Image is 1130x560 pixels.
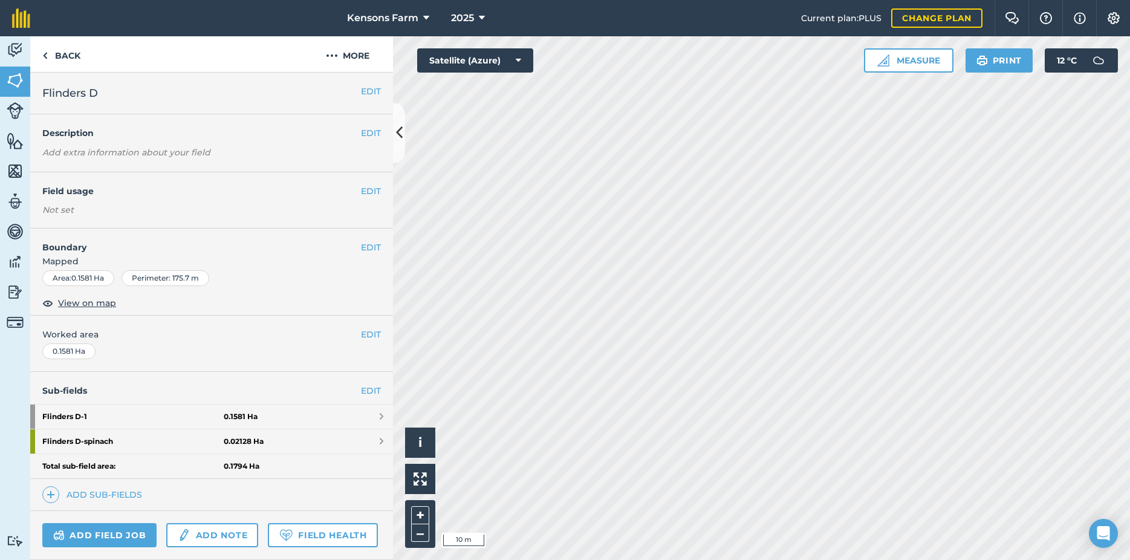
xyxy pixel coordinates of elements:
strong: Flinders D - 1 [42,405,224,429]
img: svg+xml;base64,PHN2ZyB4bWxucz0iaHR0cDovL3d3dy53My5vcmcvMjAwMC9zdmciIHdpZHRoPSIxOSIgaGVpZ2h0PSIyNC... [976,53,988,68]
a: Add note [166,523,258,547]
h4: Description [42,126,381,140]
a: Add field job [42,523,157,547]
button: Print [966,48,1033,73]
img: Ruler icon [877,54,889,67]
a: Add sub-fields [42,486,147,503]
button: EDIT [361,184,381,198]
img: A cog icon [1106,12,1121,24]
div: 0.1581 Ha [42,343,96,359]
span: Mapped [30,255,393,268]
button: 12 °C [1045,48,1118,73]
img: svg+xml;base64,PHN2ZyB4bWxucz0iaHR0cDovL3d3dy53My5vcmcvMjAwMC9zdmciIHdpZHRoPSIxOCIgaGVpZ2h0PSIyNC... [42,296,53,310]
a: Change plan [891,8,982,28]
img: svg+xml;base64,PD94bWwgdmVyc2lvbj0iMS4wIiBlbmNvZGluZz0idXRmLTgiPz4KPCEtLSBHZW5lcmF0b3I6IEFkb2JlIE... [7,283,24,301]
img: svg+xml;base64,PD94bWwgdmVyc2lvbj0iMS4wIiBlbmNvZGluZz0idXRmLTgiPz4KPCEtLSBHZW5lcmF0b3I6IEFkb2JlIE... [177,528,190,542]
img: svg+xml;base64,PD94bWwgdmVyc2lvbj0iMS4wIiBlbmNvZGluZz0idXRmLTgiPz4KPCEtLSBHZW5lcmF0b3I6IEFkb2JlIE... [7,192,24,210]
img: svg+xml;base64,PD94bWwgdmVyc2lvbj0iMS4wIiBlbmNvZGluZz0idXRmLTgiPz4KPCEtLSBHZW5lcmF0b3I6IEFkb2JlIE... [7,41,24,59]
img: Four arrows, one pointing top left, one top right, one bottom right and the last bottom left [414,472,427,486]
img: svg+xml;base64,PD94bWwgdmVyc2lvbj0iMS4wIiBlbmNvZGluZz0idXRmLTgiPz4KPCEtLSBHZW5lcmF0b3I6IEFkb2JlIE... [7,102,24,119]
img: svg+xml;base64,PD94bWwgdmVyc2lvbj0iMS4wIiBlbmNvZGluZz0idXRmLTgiPz4KPCEtLSBHZW5lcmF0b3I6IEFkb2JlIE... [7,253,24,271]
button: + [411,506,429,524]
h4: Field usage [42,184,361,198]
img: A question mark icon [1039,12,1053,24]
span: View on map [58,296,116,310]
span: Flinders D [42,85,98,102]
img: svg+xml;base64,PHN2ZyB4bWxucz0iaHR0cDovL3d3dy53My5vcmcvMjAwMC9zdmciIHdpZHRoPSIxNyIgaGVpZ2h0PSIxNy... [1074,11,1086,25]
span: i [418,435,422,450]
button: Satellite (Azure) [417,48,533,73]
div: Area : 0.1581 Ha [42,270,114,286]
a: Flinders D-10.1581 Ha [30,405,393,429]
a: EDIT [361,384,381,397]
span: Worked area [42,328,381,341]
img: svg+xml;base64,PD94bWwgdmVyc2lvbj0iMS4wIiBlbmNvZGluZz0idXRmLTgiPz4KPCEtLSBHZW5lcmF0b3I6IEFkb2JlIE... [7,314,24,331]
div: Perimeter : 175.7 m [122,270,209,286]
h4: Sub-fields [30,384,393,397]
img: svg+xml;base64,PHN2ZyB4bWxucz0iaHR0cDovL3d3dy53My5vcmcvMjAwMC9zdmciIHdpZHRoPSIyMCIgaGVpZ2h0PSIyNC... [326,48,338,63]
img: svg+xml;base64,PD94bWwgdmVyc2lvbj0iMS4wIiBlbmNvZGluZz0idXRmLTgiPz4KPCEtLSBHZW5lcmF0b3I6IEFkb2JlIE... [1086,48,1111,73]
strong: Flinders D - spinach [42,429,224,454]
span: 2025 [451,11,474,25]
strong: Total sub-field area: [42,461,224,471]
img: svg+xml;base64,PHN2ZyB4bWxucz0iaHR0cDovL3d3dy53My5vcmcvMjAwMC9zdmciIHdpZHRoPSI5IiBoZWlnaHQ9IjI0Ii... [42,48,48,63]
div: Not set [42,204,381,216]
button: View on map [42,296,116,310]
strong: 0.02128 Ha [224,437,264,446]
img: fieldmargin Logo [12,8,30,28]
button: Measure [864,48,953,73]
button: EDIT [361,328,381,341]
span: Kensons Farm [347,11,418,25]
img: svg+xml;base64,PHN2ZyB4bWxucz0iaHR0cDovL3d3dy53My5vcmcvMjAwMC9zdmciIHdpZHRoPSI1NiIgaGVpZ2h0PSI2MC... [7,71,24,90]
img: Two speech bubbles overlapping with the left bubble in the forefront [1005,12,1019,24]
span: Current plan : PLUS [801,11,882,25]
button: i [405,428,435,458]
strong: 0.1581 Ha [224,412,258,422]
h4: Boundary [30,229,361,254]
a: Back [30,36,93,72]
img: svg+xml;base64,PD94bWwgdmVyc2lvbj0iMS4wIiBlbmNvZGluZz0idXRmLTgiPz4KPCEtLSBHZW5lcmF0b3I6IEFkb2JlIE... [7,535,24,547]
button: EDIT [361,241,381,254]
span: 12 ° C [1057,48,1077,73]
img: svg+xml;base64,PD94bWwgdmVyc2lvbj0iMS4wIiBlbmNvZGluZz0idXRmLTgiPz4KPCEtLSBHZW5lcmF0b3I6IEFkb2JlIE... [7,223,24,241]
a: Flinders D-spinach0.02128 Ha [30,429,393,454]
img: svg+xml;base64,PHN2ZyB4bWxucz0iaHR0cDovL3d3dy53My5vcmcvMjAwMC9zdmciIHdpZHRoPSI1NiIgaGVpZ2h0PSI2MC... [7,132,24,150]
button: EDIT [361,85,381,98]
a: Field Health [268,523,377,547]
button: More [302,36,393,72]
button: EDIT [361,126,381,140]
div: Open Intercom Messenger [1089,519,1118,548]
strong: 0.1794 Ha [224,461,259,471]
button: – [411,524,429,542]
img: svg+xml;base64,PHN2ZyB4bWxucz0iaHR0cDovL3d3dy53My5vcmcvMjAwMC9zdmciIHdpZHRoPSI1NiIgaGVpZ2h0PSI2MC... [7,162,24,180]
img: svg+xml;base64,PD94bWwgdmVyc2lvbj0iMS4wIiBlbmNvZGluZz0idXRmLTgiPz4KPCEtLSBHZW5lcmF0b3I6IEFkb2JlIE... [53,528,65,542]
img: svg+xml;base64,PHN2ZyB4bWxucz0iaHR0cDovL3d3dy53My5vcmcvMjAwMC9zdmciIHdpZHRoPSIxNCIgaGVpZ2h0PSIyNC... [47,487,55,502]
em: Add extra information about your field [42,147,210,158]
